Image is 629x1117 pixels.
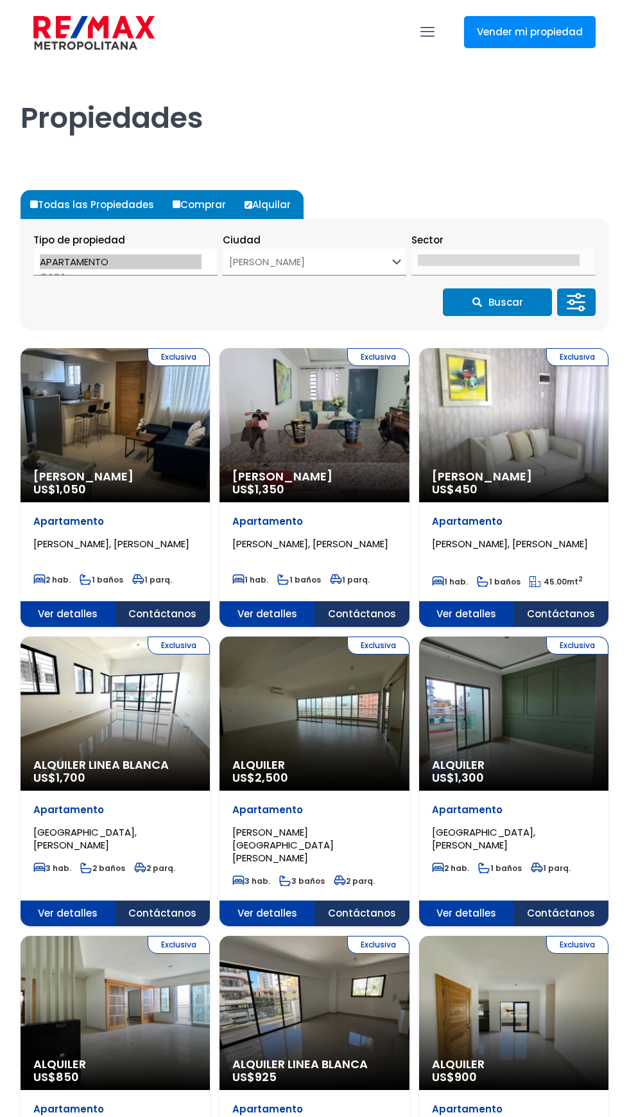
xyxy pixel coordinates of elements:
[531,863,571,874] span: 1 parq.
[220,637,409,926] a: Exclusiva Alquiler US$2,500 Apartamento [PERSON_NAME][GEOGRAPHIC_DATA][PERSON_NAME] 3 hab. 3 baño...
[432,804,596,816] p: Apartamento
[232,875,270,886] span: 3 hab.
[245,201,252,209] input: Alquilar
[33,770,85,786] span: US$
[33,1103,197,1116] p: Apartamento
[33,537,189,550] span: [PERSON_NAME], [PERSON_NAME]
[419,901,514,926] span: Ver detalles
[411,233,444,247] span: Sector
[21,601,116,627] span: Ver detalles
[419,637,608,926] a: Exclusiva Alquiler US$1,300 Apartamento [GEOGRAPHIC_DATA], [PERSON_NAME] 2 hab. 1 baños 1 parq. V...
[432,759,596,771] span: Alquiler
[223,233,261,247] span: Ciudad
[314,901,409,926] span: Contáctanos
[277,574,321,585] span: 1 baños
[578,574,583,584] sup: 2
[40,254,202,269] option: APARTAMENTO
[255,770,288,786] span: 2,500
[432,481,478,497] span: US$
[33,1069,79,1085] span: US$
[454,770,484,786] span: 1,300
[33,515,197,528] p: Apartamento
[443,288,552,316] button: Buscar
[33,759,197,771] span: Alquiler Linea Blanca
[513,901,608,926] span: Contáctanos
[279,875,325,886] span: 3 baños
[432,576,468,587] span: 1 hab.
[232,770,288,786] span: US$
[432,515,596,528] p: Apartamento
[220,601,314,627] span: Ver detalles
[33,470,197,483] span: [PERSON_NAME]
[432,537,588,550] span: [PERSON_NAME], [PERSON_NAME]
[21,901,116,926] span: Ver detalles
[432,863,469,874] span: 2 hab.
[80,863,125,874] span: 2 baños
[530,576,583,587] span: mt
[173,200,180,208] input: Comprar
[314,601,409,627] span: Contáctanos
[513,601,608,627] span: Contáctanos
[347,637,409,655] span: Exclusiva
[464,16,596,48] a: Vender mi propiedad
[33,825,137,852] span: [GEOGRAPHIC_DATA], [PERSON_NAME]
[454,481,478,497] span: 450
[33,1058,197,1071] span: Alquiler
[432,1058,596,1071] span: Alquiler
[148,637,210,655] span: Exclusiva
[417,21,438,43] a: mobile menu
[546,348,608,366] span: Exclusiva
[232,825,334,865] span: [PERSON_NAME][GEOGRAPHIC_DATA][PERSON_NAME]
[116,901,211,926] span: Contáctanos
[477,576,521,587] span: 1 baños
[232,481,284,497] span: US$
[33,481,86,497] span: US$
[546,637,608,655] span: Exclusiva
[21,348,210,627] a: Exclusiva [PERSON_NAME] US$1,050 Apartamento [PERSON_NAME], [PERSON_NAME] 2 hab. 1 baños 1 parq. ...
[419,348,608,627] a: Exclusiva [PERSON_NAME] US$450 Apartamento [PERSON_NAME], [PERSON_NAME] 1 hab. 1 baños 45.00mt2 V...
[56,481,86,497] span: 1,050
[134,863,175,874] span: 2 parq.
[33,13,155,52] img: remax-metropolitana-logo
[255,481,284,497] span: 1,350
[33,863,71,874] span: 3 hab.
[544,576,567,587] span: 45.00
[255,1069,277,1085] span: 925
[33,574,71,585] span: 2 hab.
[56,1069,79,1085] span: 850
[419,601,514,627] span: Ver detalles
[454,1069,477,1085] span: 900
[347,348,409,366] span: Exclusiva
[148,936,210,954] span: Exclusiva
[33,804,197,816] p: Apartamento
[232,1103,396,1116] p: Apartamento
[432,1069,477,1085] span: US$
[347,936,409,954] span: Exclusiva
[232,470,396,483] span: [PERSON_NAME]
[33,233,125,247] span: Tipo de propiedad
[132,574,172,585] span: 1 parq.
[169,190,239,219] label: Comprar
[220,901,314,926] span: Ver detalles
[232,515,396,528] p: Apartamento
[478,863,522,874] span: 1 baños
[432,1103,596,1116] p: Apartamento
[40,269,202,284] option: CASA
[232,1058,396,1071] span: Alquiler Linea Blanca
[432,770,484,786] span: US$
[232,574,268,585] span: 1 hab.
[80,574,123,585] span: 1 baños
[116,601,211,627] span: Contáctanos
[334,875,375,886] span: 2 parq.
[232,537,388,550] span: [PERSON_NAME], [PERSON_NAME]
[232,1069,277,1085] span: US$
[432,825,535,852] span: [GEOGRAPHIC_DATA], [PERSON_NAME]
[432,470,596,483] span: [PERSON_NAME]
[56,770,85,786] span: 1,700
[546,936,608,954] span: Exclusiva
[220,348,409,627] a: Exclusiva [PERSON_NAME] US$1,350 Apartamento [PERSON_NAME], [PERSON_NAME] 1 hab. 1 baños 1 parq. ...
[30,200,38,208] input: Todas las Propiedades
[330,574,370,585] span: 1 parq.
[21,637,210,926] a: Exclusiva Alquiler Linea Blanca US$1,700 Apartamento [GEOGRAPHIC_DATA], [PERSON_NAME] 3 hab. 2 ba...
[148,348,210,366] span: Exclusiva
